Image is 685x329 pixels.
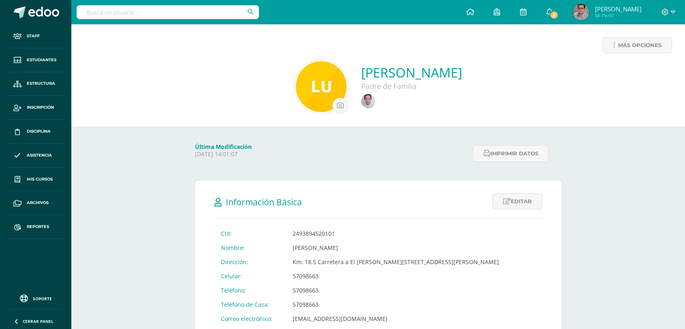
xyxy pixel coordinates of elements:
[27,80,55,87] span: Estructura
[6,120,65,144] a: Disciplina
[10,292,62,303] a: Soporte
[214,241,286,255] td: Nombre:
[296,61,347,112] img: b608b4a54b185fb4852bc4a7aa0441ab.png
[27,104,54,111] span: Inscripción
[6,215,65,239] a: Reportes
[473,145,549,162] button: Imprimir datos
[286,269,505,283] td: 57098663
[27,128,51,135] span: Disciplina
[195,143,469,151] h4: Última Modificación
[286,283,505,297] td: 57098663
[214,255,286,269] td: Dirección:
[286,241,505,255] td: [PERSON_NAME]
[550,11,559,19] span: 3
[618,38,661,53] span: Más opciones
[214,283,286,297] td: Teléfono:
[595,12,642,19] span: Mi Perfil
[361,81,462,91] div: Padre de Familia
[361,64,462,81] a: [PERSON_NAME]
[603,37,672,53] a: Más opciones
[214,269,286,283] td: Celular:
[27,152,52,159] span: Asistencia
[573,4,589,20] img: 49bf2ad755169fddcb80e080fcae1ab8.png
[27,224,49,230] span: Reportes
[6,48,65,72] a: Estudiantes
[6,96,65,120] a: Inscripción
[23,318,54,324] span: Cerrar panel
[286,312,505,326] td: [EMAIL_ADDRESS][DOMAIN_NAME]
[27,200,49,206] span: Archivos
[214,226,286,241] td: CUI:
[27,33,40,39] span: Staff
[214,297,286,312] td: Teléfono de Casa:
[6,191,65,215] a: Archivos
[6,144,65,168] a: Asistencia
[6,72,65,96] a: Estructura
[6,24,65,48] a: Staff
[77,5,259,19] input: Busca un usuario...
[492,194,542,209] a: Editar
[214,312,286,326] td: Correo electrónico:
[286,226,505,241] td: 2493894520101
[226,196,302,208] span: Información Básica
[361,94,375,108] img: 73af7b3bc49d708148672723b8754ff8.png
[27,57,56,63] span: Estudiantes
[286,255,505,269] td: Km. 18.5 Carretera a El [PERSON_NAME][STREET_ADDRESS][PERSON_NAME]
[286,297,505,312] td: 57098663
[33,296,52,301] span: Soporte
[195,151,469,158] p: [DATE] 14:01:07
[595,5,642,13] span: [PERSON_NAME]
[6,168,65,191] a: Mis cursos
[27,176,53,183] span: Mis cursos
